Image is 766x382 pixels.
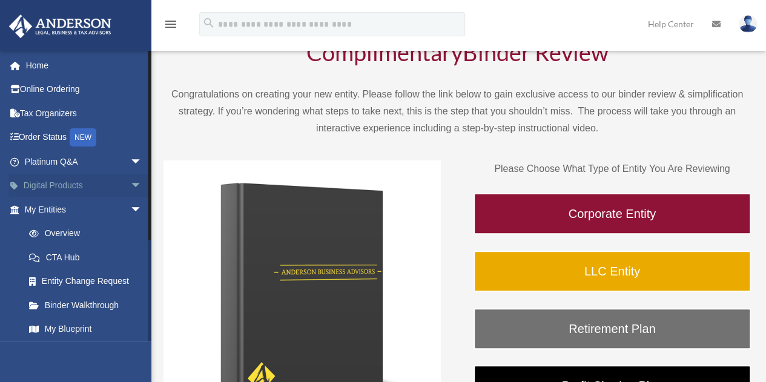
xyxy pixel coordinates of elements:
a: My Entitiesarrow_drop_down [8,197,160,222]
a: Home [8,53,160,77]
a: Binder Walkthrough [17,293,154,317]
span: Complimentary [306,38,463,66]
a: LLC Entity [474,251,751,292]
a: Entity Change Request [17,269,160,294]
a: menu [163,21,178,31]
a: Overview [17,222,160,246]
p: Congratulations on creating your new entity. Please follow the link below to gain exclusive acces... [163,86,751,137]
img: Anderson Advisors Platinum Portal [5,15,115,38]
a: Corporate Entity [474,193,751,234]
span: arrow_drop_down [130,174,154,199]
a: Digital Productsarrow_drop_down [8,174,160,198]
a: Platinum Q&Aarrow_drop_down [8,150,160,174]
a: Retirement Plan [474,308,751,349]
a: Order StatusNEW [8,125,160,150]
a: CTA Hub [17,245,160,269]
span: Binder Review [463,38,609,66]
img: User Pic [739,15,757,33]
a: Tax Due Dates [17,341,160,365]
div: NEW [70,128,96,147]
a: Tax Organizers [8,101,160,125]
a: Online Ordering [8,77,160,102]
p: Please Choose What Type of Entity You Are Reviewing [474,160,751,177]
a: My Blueprint [17,317,160,341]
span: arrow_drop_down [130,150,154,174]
i: search [202,16,216,30]
span: arrow_drop_down [130,197,154,222]
i: menu [163,17,178,31]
